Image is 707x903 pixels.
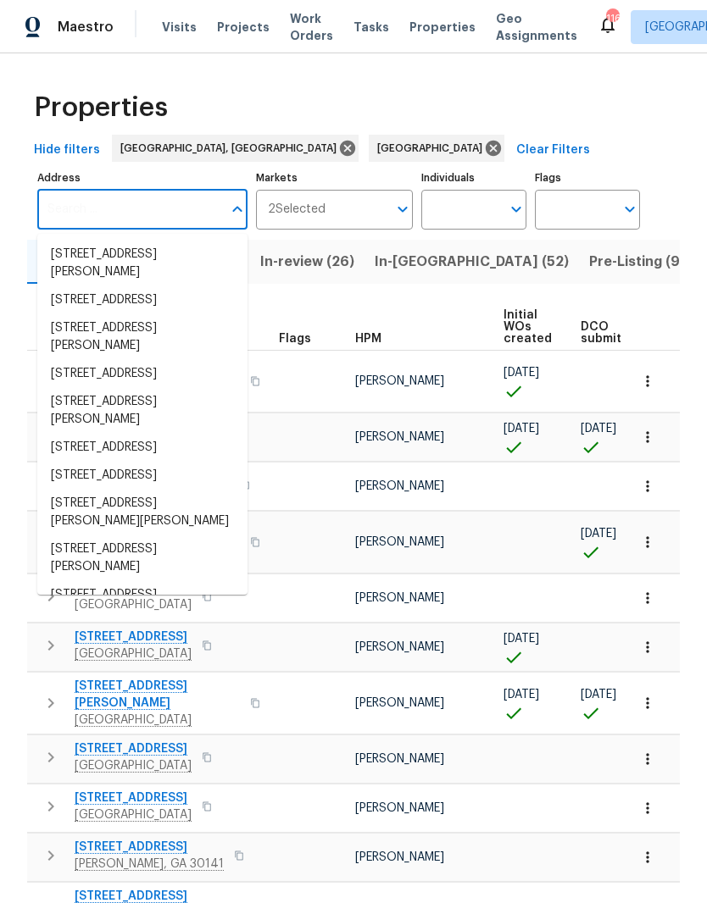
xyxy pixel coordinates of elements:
span: [GEOGRAPHIC_DATA] [377,140,489,157]
label: Address [37,173,248,183]
div: 116 [606,10,618,27]
span: [DATE] [504,633,539,645]
span: [GEOGRAPHIC_DATA], [GEOGRAPHIC_DATA] [120,140,343,157]
li: [STREET_ADDRESS][PERSON_NAME] [37,314,248,360]
span: Properties [34,99,168,116]
span: [DATE] [504,423,539,435]
button: Open [504,197,528,221]
span: [PERSON_NAME] [355,431,444,443]
span: 2 Selected [268,202,326,217]
span: [DATE] [581,689,616,701]
span: Hide filters [34,140,100,161]
button: Hide filters [27,135,107,166]
button: Open [618,197,642,221]
span: In-[GEOGRAPHIC_DATA] (52) [375,250,569,274]
button: Open [391,197,415,221]
input: Search ... [37,190,222,230]
span: [PERSON_NAME] [355,480,444,492]
span: [PERSON_NAME] [355,851,444,863]
span: [PERSON_NAME] [355,375,444,387]
button: Close [225,197,249,221]
div: [GEOGRAPHIC_DATA] [369,135,504,162]
li: [STREET_ADDRESS][PERSON_NAME] [37,388,248,434]
span: [PERSON_NAME] [355,641,444,653]
span: Work Orders [290,10,333,44]
span: Clear Filters [516,140,590,161]
span: [GEOGRAPHIC_DATA] [75,596,192,613]
span: Properties [409,19,476,36]
span: Visits [162,19,197,36]
span: [PERSON_NAME] [355,592,444,604]
span: [PERSON_NAME] [355,802,444,814]
label: Flags [535,173,640,183]
span: [PERSON_NAME] [355,753,444,765]
div: [GEOGRAPHIC_DATA], [GEOGRAPHIC_DATA] [112,135,359,162]
span: [DATE] [581,423,616,435]
span: Flags [279,333,311,345]
span: [DATE] [581,528,616,540]
li: [STREET_ADDRESS] [37,581,248,609]
li: [STREET_ADDRESS] [37,360,248,388]
li: [STREET_ADDRESS][PERSON_NAME] [37,241,248,286]
span: Maestro [58,19,114,36]
span: Pre-Listing (9) [589,250,685,274]
span: In-review (26) [260,250,354,274]
span: [PERSON_NAME] [355,536,444,548]
li: [STREET_ADDRESS] [37,462,248,490]
span: HPM [355,333,381,345]
span: [DATE] [504,367,539,379]
span: [PERSON_NAME] [355,697,444,709]
span: Tasks [353,21,389,33]
label: Individuals [421,173,526,183]
span: Initial WOs created [504,309,552,345]
li: [STREET_ADDRESS] [37,434,248,462]
span: Geo Assignments [496,10,577,44]
span: DCO submitted [581,321,642,345]
li: [STREET_ADDRESS] [37,286,248,314]
li: [STREET_ADDRESS][PERSON_NAME] [37,535,248,581]
li: [STREET_ADDRESS][PERSON_NAME][PERSON_NAME] [37,490,248,535]
span: [DATE] [504,689,539,701]
span: Projects [217,19,270,36]
label: Markets [256,173,414,183]
button: Clear Filters [509,135,597,166]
